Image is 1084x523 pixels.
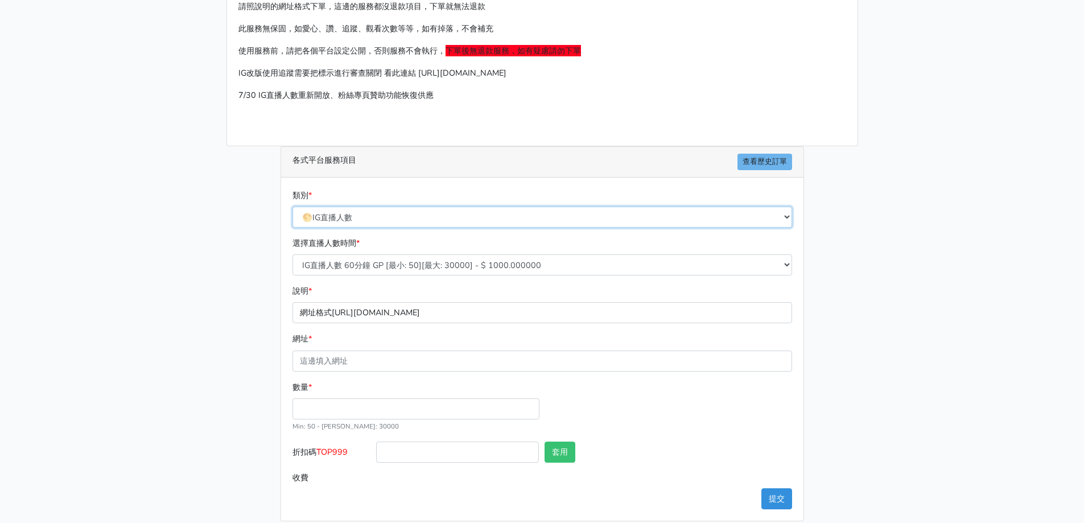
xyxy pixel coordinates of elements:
p: 使用服務前，請把各個平台設定公開，否則服務不會執行， [238,44,846,57]
label: 選擇直播人數時間 [292,237,360,250]
button: 套用 [545,442,575,463]
button: 提交 [761,488,792,509]
a: 查看歷史訂單 [737,154,792,170]
input: 這邊填入網址 [292,351,792,372]
label: 收費 [290,467,374,488]
p: 網址格式[URL][DOMAIN_NAME] [292,302,792,323]
label: 數量 [292,381,312,394]
div: 各式平台服務項目 [281,147,803,178]
p: IG改版使用追蹤需要把標示進行審查關閉 看此連結 [URL][DOMAIN_NAME] [238,67,846,80]
label: 折扣碼 [290,442,374,467]
label: 類別 [292,189,312,202]
p: 此服務無保固，如愛心、讚、追蹤、觀看次數等等，如有掉落，不會補充 [238,22,846,35]
span: 下單後無退款服務，如有疑慮請勿下單 [446,45,581,56]
p: 7/30 IG直播人數重新開放、粉絲專頁贊助功能恢復供應 [238,89,846,102]
span: TOP999 [316,446,348,458]
label: 說明 [292,285,312,298]
label: 網址 [292,332,312,345]
small: Min: 50 - [PERSON_NAME]: 30000 [292,422,399,431]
